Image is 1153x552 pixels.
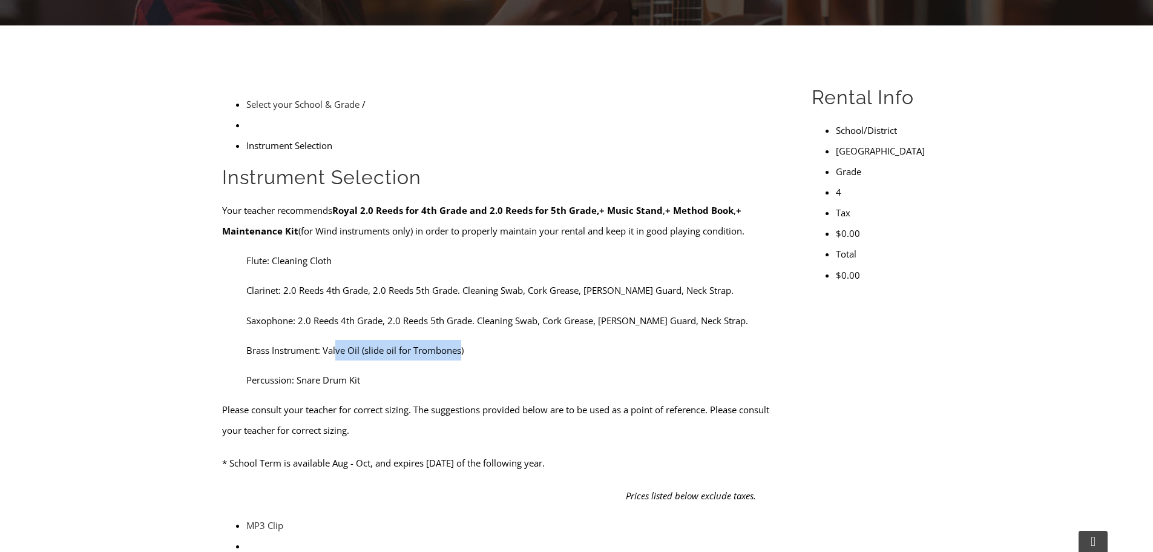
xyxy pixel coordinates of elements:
[222,399,783,441] p: Please consult your teacher for correct sizing. The suggestions provided below are to be used as ...
[222,453,783,473] p: * School Term is available Aug - Oct, and expires [DATE] of the following year.
[246,135,783,156] li: Instrument Selection
[836,161,931,182] li: Grade
[222,340,783,361] ul: Brass Instrument: Valve Oil (slide oil for Trombones)
[222,165,783,190] h2: Instrument Selection
[836,265,931,285] li: $0.00
[836,182,931,202] li: 4
[246,519,283,531] a: MP3 Clip
[222,280,783,301] ul: Clarinet: 2.0 Reeds 4th Grade, 2.0 Reeds 5th Grade. Cleaning Swab, Cork Grease, [PERSON_NAME] Gua...
[222,310,783,331] ul: Saxophone: 2.0 Reeds 4th Grade, 2.0 Reeds 5th Grade. Cleaning Swab, Cork Grease, [PERSON_NAME] Gu...
[626,490,756,502] em: Prices listed below exclude taxes.
[836,202,931,223] li: Tax
[362,98,366,110] span: /
[812,85,931,110] h2: Rental Info
[836,120,931,141] li: School/District
[665,204,734,216] strong: + Method Book
[222,250,783,271] ul: Flute: Cleaning Cloth
[222,370,783,390] ul: Percussion: Snare Drum Kit
[599,204,663,216] strong: + Music Stand
[332,204,599,216] strong: Royal 2.0 Reeds for 4th Grade and 2.0 Reeds for 5th Grade,
[836,244,931,264] li: Total
[836,223,931,244] li: $0.00
[246,98,360,110] a: Select your School & Grade
[836,141,931,161] li: [GEOGRAPHIC_DATA]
